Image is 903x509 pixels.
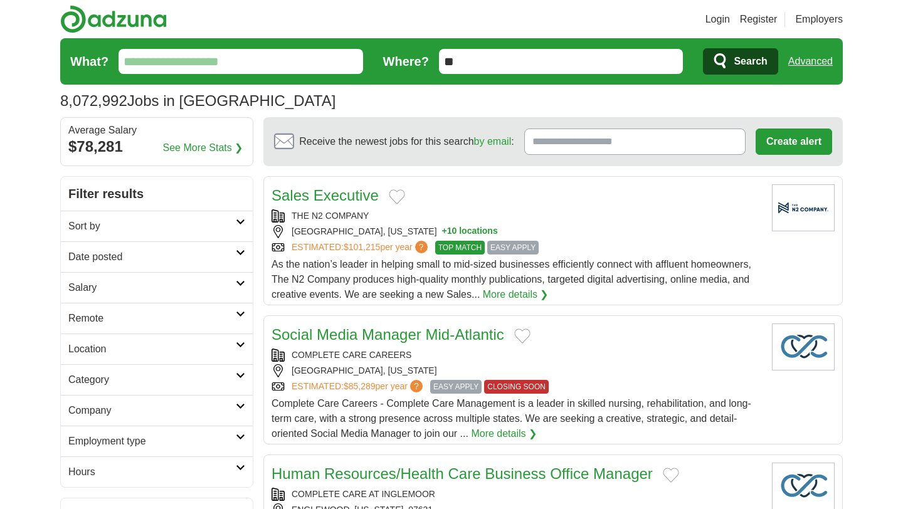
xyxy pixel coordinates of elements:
a: Location [61,333,253,364]
a: by email [474,136,512,147]
div: $78,281 [68,135,245,158]
span: As the nation’s leader in helping small to mid-sized businesses efficiently connect with affluent... [272,259,751,300]
h2: Filter results [61,177,253,211]
h2: Hours [68,464,236,480]
span: TOP MATCH [435,241,485,255]
a: Sort by [61,211,253,241]
h2: Category [68,372,236,387]
h2: Location [68,342,236,357]
span: 8,072,992 [60,90,127,112]
a: Social Media Manager Mid-Atlantic [272,326,504,343]
span: $85,289 [344,381,376,391]
button: Add to favorite jobs [389,189,405,204]
h2: Sort by [68,219,236,234]
a: More details ❯ [483,287,549,302]
span: EASY APPLY [487,241,539,255]
a: See More Stats ❯ [163,140,243,155]
a: Human Resources/Health Care Business Office Manager [272,465,653,482]
a: Category [61,364,253,395]
h2: Date posted [68,249,236,265]
a: Login [705,12,730,27]
a: Employers [795,12,843,27]
a: Advanced [788,49,833,74]
a: Remote [61,303,253,333]
span: $101,215 [344,242,380,252]
div: [GEOGRAPHIC_DATA], [US_STATE] [272,364,762,377]
button: +10 locations [442,225,498,238]
div: COMPLETE CARE CAREERS [272,349,762,362]
h2: Remote [68,311,236,326]
a: Sales Executive [272,187,379,204]
span: Complete Care Careers - Complete Care Management is a leader in skilled nursing, rehabilitation, ... [272,398,751,439]
div: [GEOGRAPHIC_DATA], [US_STATE] [272,225,762,238]
button: Add to favorite jobs [663,468,679,483]
a: Hours [61,456,253,487]
span: Receive the newest jobs for this search : [299,134,514,149]
img: Company logo [772,184,835,231]
a: ESTIMATED:$85,289per year? [292,380,425,394]
a: More details ❯ [471,426,537,441]
button: Create alert [756,129,832,155]
span: ? [410,380,423,392]
img: Adzuna logo [60,5,167,33]
img: Company logo [772,323,835,370]
h2: Employment type [68,434,236,449]
div: COMPLETE CARE AT INGLEMOOR [272,488,762,501]
div: THE N2 COMPANY [272,209,762,223]
span: CLOSING SOON [484,380,549,394]
a: Register [740,12,778,27]
span: Search [734,49,767,74]
h2: Salary [68,280,236,295]
span: EASY APPLY [430,380,482,394]
label: Where? [383,52,429,71]
div: Average Salary [68,125,245,135]
h2: Company [68,403,236,418]
span: + [442,225,447,238]
label: What? [70,52,108,71]
a: Salary [61,272,253,303]
a: Employment type [61,426,253,456]
a: Company [61,395,253,426]
a: ESTIMATED:$101,215per year? [292,241,430,255]
a: Date posted [61,241,253,272]
button: Search [703,48,778,75]
button: Add to favorite jobs [514,328,531,344]
span: ? [415,241,428,253]
h1: Jobs in [GEOGRAPHIC_DATA] [60,92,335,109]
